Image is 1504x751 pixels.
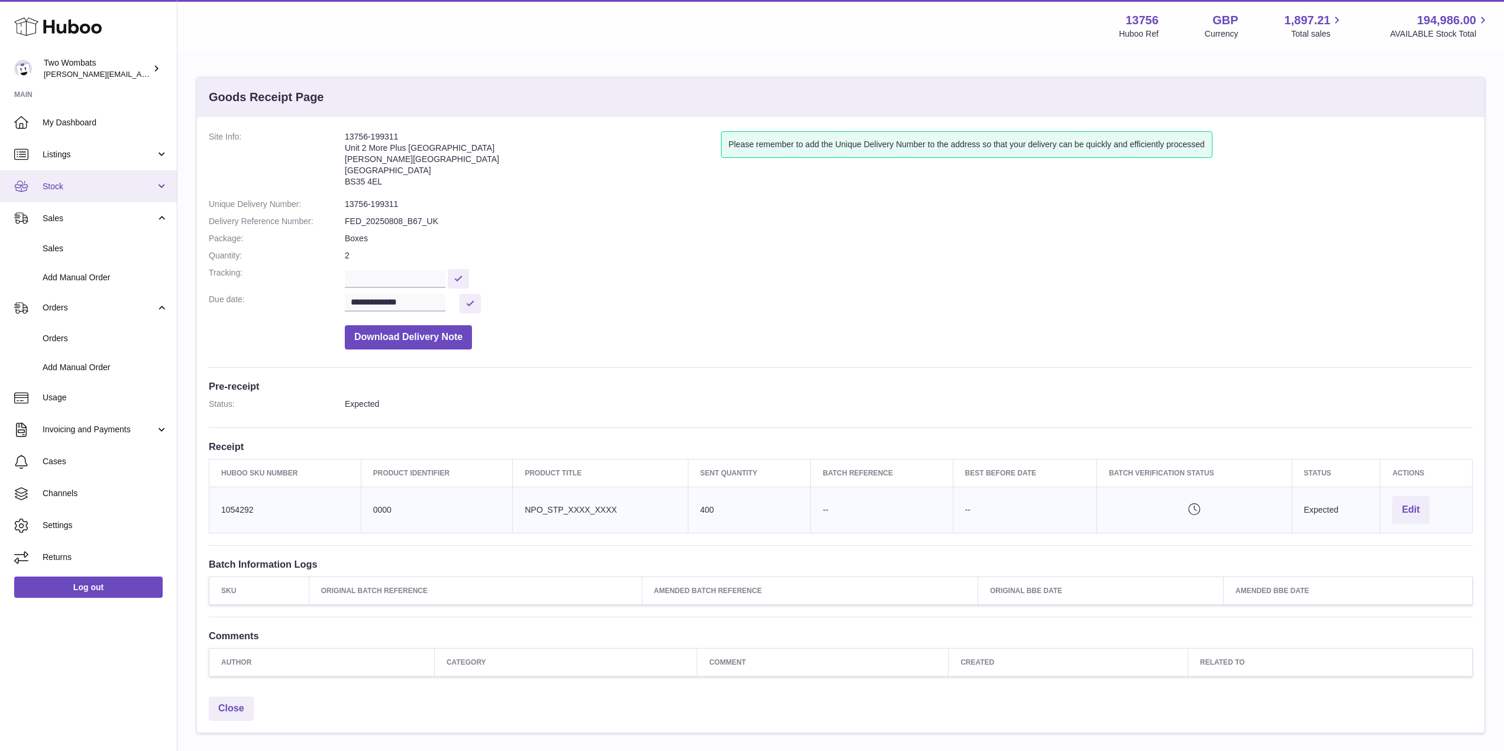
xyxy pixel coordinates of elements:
td: -- [953,487,1097,533]
strong: GBP [1212,12,1238,28]
span: Sales [43,243,168,254]
dt: Unique Delivery Number: [209,199,345,210]
th: Category [434,649,697,676]
dt: Status: [209,399,345,410]
span: Stock [43,181,156,192]
span: Add Manual Order [43,362,168,373]
button: Download Delivery Note [345,325,472,349]
th: Status [1292,459,1380,487]
td: 0000 [361,487,513,533]
span: 194,986.00 [1417,12,1476,28]
img: philip.carroll@twowombats.com [14,60,32,77]
th: Original Batch Reference [309,577,642,604]
span: My Dashboard [43,117,168,128]
address: 13756-199311 Unit 2 More Plus [GEOGRAPHIC_DATA] [PERSON_NAME][GEOGRAPHIC_DATA] [GEOGRAPHIC_DATA] ... [345,131,721,193]
dt: Tracking: [209,267,345,288]
th: Batch Verification Status [1097,459,1292,487]
td: -- [811,487,953,533]
a: 1,897.21 Total sales [1285,12,1344,40]
span: Sales [43,213,156,224]
td: NPO_STP_XXXX_XXXX [513,487,688,533]
dt: Package: [209,233,345,244]
span: Orders [43,302,156,313]
div: Two Wombats [44,57,150,80]
span: Usage [43,392,168,403]
th: Product Identifier [361,459,513,487]
th: Original BBE Date [978,577,1223,604]
dd: 2 [345,250,1473,261]
span: 1,897.21 [1285,12,1331,28]
th: Author [209,649,435,676]
th: Amended Batch Reference [642,577,978,604]
td: 400 [688,487,810,533]
h3: Receipt [209,440,1473,453]
div: Currency [1205,28,1238,40]
th: SKU [209,577,309,604]
th: Huboo SKU Number [209,459,361,487]
span: Channels [43,488,168,499]
span: Listings [43,149,156,160]
td: 1054292 [209,487,361,533]
td: Expected [1292,487,1380,533]
dt: Site Info: [209,131,345,193]
dd: Boxes [345,233,1473,244]
th: Batch Reference [811,459,953,487]
th: Actions [1380,459,1473,487]
span: Settings [43,520,168,531]
th: Product title [513,459,688,487]
span: [PERSON_NAME][EMAIL_ADDRESS][PERSON_NAME][DOMAIN_NAME] [44,69,300,79]
th: Created [949,649,1188,676]
span: Total sales [1291,28,1344,40]
dd: 13756-199311 [345,199,1473,210]
span: AVAILABLE Stock Total [1390,28,1490,40]
a: Close [209,697,254,721]
dt: Quantity: [209,250,345,261]
dt: Due date: [209,294,345,313]
strong: 13756 [1125,12,1159,28]
dd: FED_20250808_B67_UK [345,216,1473,227]
th: Best Before Date [953,459,1097,487]
span: Invoicing and Payments [43,424,156,435]
dt: Delivery Reference Number: [209,216,345,227]
th: Sent Quantity [688,459,810,487]
dd: Expected [345,399,1473,410]
span: Returns [43,552,168,563]
span: Cases [43,456,168,467]
a: Log out [14,577,163,598]
th: Amended BBE Date [1224,577,1473,604]
span: Add Manual Order [43,272,168,283]
button: Edit [1392,496,1429,524]
th: Related to [1188,649,1473,676]
h3: Batch Information Logs [209,558,1473,571]
h3: Pre-receipt [209,380,1473,393]
th: Comment [697,649,949,676]
h3: Goods Receipt Page [209,89,324,105]
h3: Comments [209,629,1473,642]
a: 194,986.00 AVAILABLE Stock Total [1390,12,1490,40]
div: Please remember to add the Unique Delivery Number to the address so that your delivery can be qui... [721,131,1212,158]
span: Orders [43,333,168,344]
div: Huboo Ref [1119,28,1159,40]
